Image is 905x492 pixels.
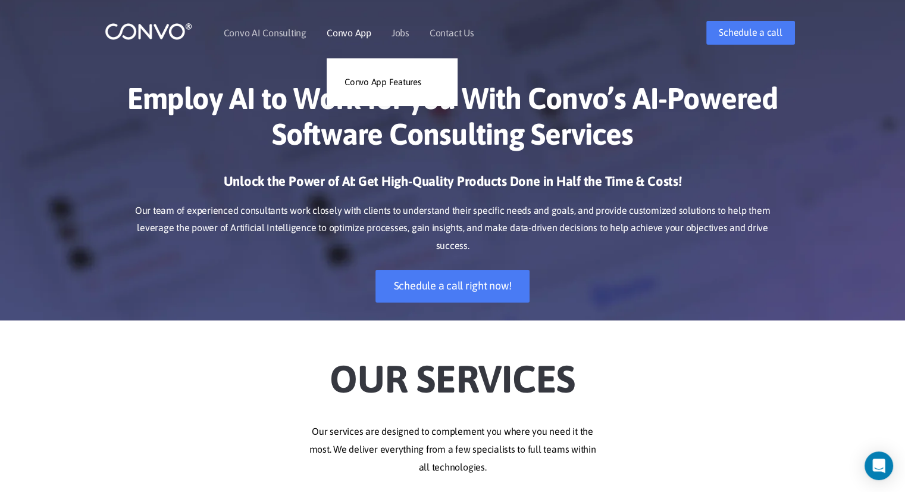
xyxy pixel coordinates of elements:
[105,22,192,41] img: logo_1.png
[392,28,409,38] a: Jobs
[327,28,371,38] a: Convo App
[123,173,783,199] h3: Unlock the Power of AI: Get High-Quality Products Done in Half the Time & Costs!
[327,70,458,94] a: Convo App Features
[123,423,783,477] p: Our services are designed to complement you where you need it the most. We deliver everything fro...
[375,270,530,303] a: Schedule a call right now!
[430,28,474,38] a: Contact Us
[706,21,794,45] a: Schedule a call
[123,202,783,256] p: Our team of experienced consultants work closely with clients to understand their specific needs ...
[865,451,893,480] div: Open Intercom Messenger
[123,338,783,405] h2: Our Services
[123,80,783,161] h1: Employ AI to Work for you With Convo’s AI-Powered Software Consulting Services
[224,28,306,38] a: Convo AI Consulting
